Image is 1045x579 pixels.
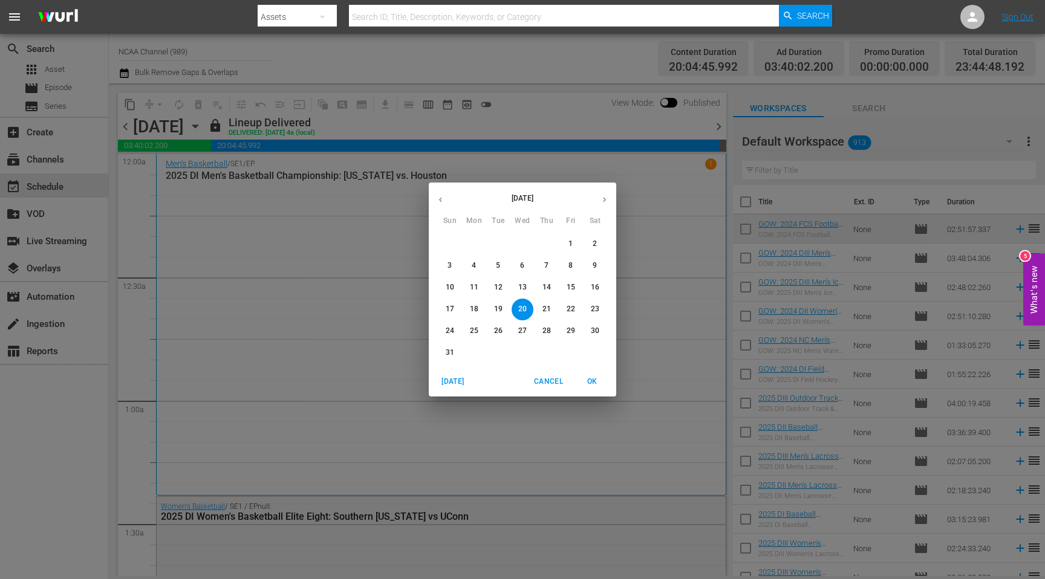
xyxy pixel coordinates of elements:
[487,299,509,320] button: 19
[518,326,527,336] p: 27
[520,260,524,271] p: 6
[512,320,533,342] button: 27
[487,215,509,227] span: Tue
[512,215,533,227] span: Wed
[797,5,829,27] span: Search
[434,372,472,392] button: [DATE]
[542,326,551,336] p: 28
[591,282,599,293] p: 16
[29,3,87,31] img: ans4CAIJ8jUAAAAAAAAAAAAAAAAAAAAAAAAgQb4GAAAAAAAAAAAAAAAAAAAAAAAAJMjXAAAAAAAAAAAAAAAAAAAAAAAAgAT5G...
[446,282,454,293] p: 10
[494,282,503,293] p: 12
[568,239,573,249] p: 1
[512,255,533,277] button: 6
[446,348,454,358] p: 31
[536,215,558,227] span: Thu
[518,304,527,314] p: 20
[536,277,558,299] button: 14
[542,304,551,314] p: 21
[1023,254,1045,326] button: Open Feedback Widget
[584,233,606,255] button: 2
[439,342,461,364] button: 31
[494,326,503,336] p: 26
[584,320,606,342] button: 30
[593,239,597,249] p: 2
[463,215,485,227] span: Mon
[512,299,533,320] button: 20
[518,282,527,293] p: 13
[560,233,582,255] button: 1
[584,277,606,299] button: 16
[536,299,558,320] button: 21
[584,255,606,277] button: 9
[439,299,461,320] button: 17
[512,277,533,299] button: 13
[487,320,509,342] button: 26
[446,326,454,336] p: 24
[536,255,558,277] button: 7
[560,299,582,320] button: 22
[560,215,582,227] span: Fri
[496,260,500,271] p: 5
[560,255,582,277] button: 8
[472,260,476,271] p: 4
[560,277,582,299] button: 15
[487,255,509,277] button: 5
[470,282,478,293] p: 11
[452,193,593,204] p: [DATE]
[463,255,485,277] button: 4
[439,255,461,277] button: 3
[567,326,575,336] p: 29
[439,320,461,342] button: 24
[1002,12,1034,22] a: Sign Out
[591,304,599,314] p: 23
[544,260,549,271] p: 7
[7,10,22,24] span: menu
[534,375,563,388] span: Cancel
[470,326,478,336] p: 25
[560,320,582,342] button: 29
[446,304,454,314] p: 17
[463,277,485,299] button: 11
[567,304,575,314] p: 22
[593,260,597,271] p: 9
[573,372,611,392] button: OK
[438,375,467,388] span: [DATE]
[536,320,558,342] button: 28
[439,277,461,299] button: 10
[591,326,599,336] p: 30
[470,304,478,314] p: 18
[463,320,485,342] button: 25
[568,260,573,271] p: 8
[567,282,575,293] p: 15
[448,260,452,271] p: 3
[542,282,551,293] p: 14
[529,372,568,392] button: Cancel
[494,304,503,314] p: 19
[439,215,461,227] span: Sun
[487,277,509,299] button: 12
[463,299,485,320] button: 18
[584,215,606,227] span: Sat
[578,375,607,388] span: OK
[584,299,606,320] button: 23
[1020,251,1030,261] div: 5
